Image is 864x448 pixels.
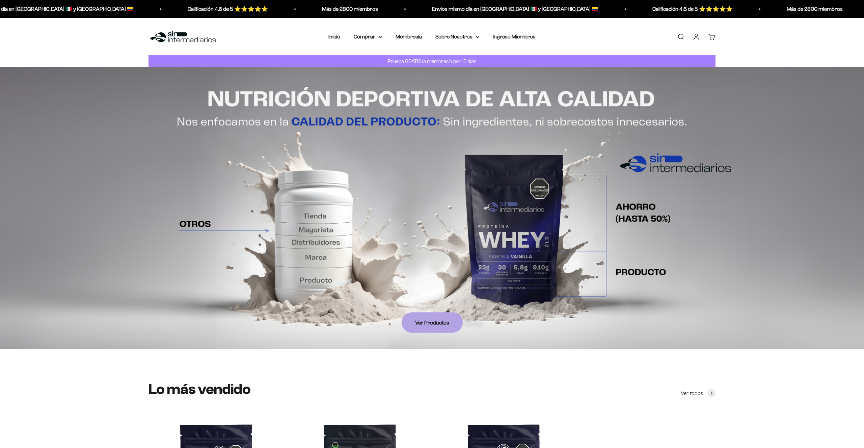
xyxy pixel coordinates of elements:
[425,5,591,13] p: Envios mismo día en [GEOGRAPHIC_DATA] 🇲🇽 y [GEOGRAPHIC_DATA] 🇨🇴
[681,389,715,398] a: Ver todos
[402,312,463,333] a: Ver Productos
[396,34,422,39] a: Membresía
[493,34,536,39] a: Ingreso Miembros
[148,381,250,397] split-lines: Lo más vendido
[354,32,382,41] summary: Comprar
[779,5,835,13] p: Más de 2800 miembros
[328,34,340,39] a: Inicio
[386,57,478,65] p: Prueba GRATIS la membresía por 15 días
[645,5,725,13] p: Calificación 4.6 de 5 ⭐️⭐️⭐️⭐️⭐️
[435,32,479,41] summary: Sobre Nosotros
[180,5,261,13] p: Calificación 4.6 de 5 ⭐️⭐️⭐️⭐️⭐️
[681,389,703,398] span: Ver todos
[315,5,371,13] p: Más de 2800 miembros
